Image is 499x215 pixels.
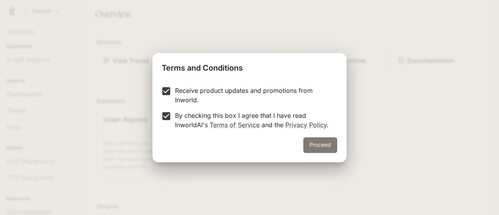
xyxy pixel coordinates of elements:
[152,53,347,80] h2: Terms and Conditions
[285,121,327,129] a: Privacy Policy
[175,111,331,130] p: By checking this box I agree that I have read InworldAI's and the .
[210,121,260,129] a: Terms of Service
[303,137,337,153] button: Proceed
[175,86,331,105] p: Receive product updates and promotions from Inworld.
